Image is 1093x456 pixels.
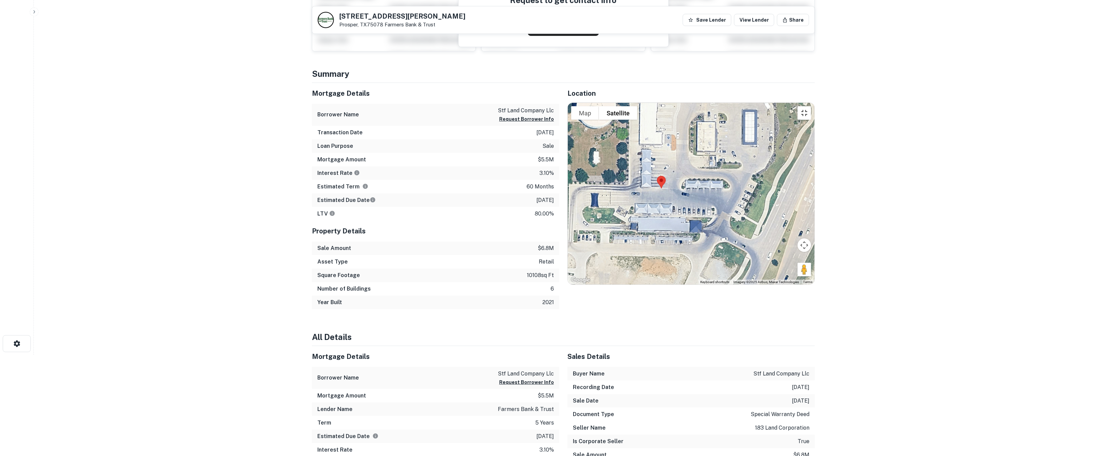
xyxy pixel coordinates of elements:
[317,271,360,279] h6: Square Footage
[538,244,554,252] p: $6.8m
[312,68,815,80] h4: Summary
[372,433,379,439] svg: Estimate is based on a standard schedule for this type of loan.
[538,392,554,400] p: $5.5m
[527,183,554,191] p: 60 months
[798,437,809,446] p: true
[569,276,592,284] a: Open this area in Google Maps (opens a new window)
[317,432,379,440] h6: Estimated Due Date
[538,156,554,164] p: $5.5m
[573,397,599,405] h6: Sale Date
[354,170,360,176] svg: The interest rates displayed on the website are for informational purposes only and may be report...
[539,169,554,177] p: 3.10%
[499,115,554,123] button: Request Borrower Info
[567,351,815,362] h5: Sales Details
[551,285,554,293] p: 6
[317,405,353,413] h6: Lender Name
[317,196,376,204] h6: Estimated Due Date
[734,14,774,26] a: View Lender
[317,111,359,119] h6: Borrower Name
[317,374,359,382] h6: Borrower Name
[700,280,729,284] button: Keyboard shortcuts
[329,210,335,216] svg: LTVs displayed on the website are for informational purposes only and may be reported incorrectly...
[753,370,809,378] p: stf land company llc
[317,298,342,306] h6: Year Built
[539,258,554,266] p: retail
[317,446,353,454] h6: Interest Rate
[536,129,554,137] p: [DATE]
[573,437,624,446] h6: Is Corporate Seller
[312,331,815,343] h4: All Details
[755,424,809,432] p: 183 land corporation
[498,370,554,378] p: stf land company llc
[535,210,554,218] p: 80.00%
[571,106,599,120] button: Show street map
[535,419,554,427] p: 5 years
[385,22,435,27] a: Farmers Bank & Trust
[312,226,559,236] h5: Property Details
[1059,402,1093,434] iframe: Chat Widget
[798,106,811,120] button: Toggle fullscreen view
[498,107,554,115] p: stf land company llc
[733,280,799,284] span: Imagery ©2025 Airbus, Maxar Technologies
[599,106,637,120] button: Show satellite imagery
[539,446,554,454] p: 3.10%
[542,298,554,306] p: 2021
[567,88,815,98] h5: Location
[803,280,812,284] a: Terms
[317,244,351,252] h6: Sale Amount
[527,271,554,279] p: 10108 sq ft
[339,13,465,20] h5: [STREET_ADDRESS][PERSON_NAME]
[573,410,614,418] h6: Document Type
[362,183,368,189] svg: Term is based on a standard schedule for this type of loan.
[569,276,592,284] img: Google
[683,14,731,26] button: Save Lender
[536,196,554,204] p: [DATE]
[317,285,371,293] h6: Number of Buildings
[542,142,554,150] p: sale
[777,14,809,26] button: Share
[317,392,366,400] h6: Mortgage Amount
[317,156,366,164] h6: Mortgage Amount
[312,351,559,362] h5: Mortgage Details
[317,210,335,218] h6: LTV
[792,397,809,405] p: [DATE]
[317,258,348,266] h6: Asset Type
[317,169,360,177] h6: Interest Rate
[317,129,363,137] h6: Transaction Date
[339,22,465,28] p: Prosper, TX75078
[798,263,811,276] button: Drag Pegman onto the map to open Street View
[751,410,809,418] p: special warranty deed
[573,370,605,378] h6: Buyer Name
[573,424,606,432] h6: Seller Name
[792,383,809,391] p: [DATE]
[312,88,559,98] h5: Mortgage Details
[499,378,554,386] button: Request Borrower Info
[317,183,368,191] h6: Estimated Term
[498,405,554,413] p: farmers bank & trust
[317,142,353,150] h6: Loan Purpose
[798,238,811,252] button: Map camera controls
[573,383,614,391] h6: Recording Date
[370,197,376,203] svg: Estimate is based on a standard schedule for this type of loan.
[536,432,554,440] p: [DATE]
[317,419,331,427] h6: Term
